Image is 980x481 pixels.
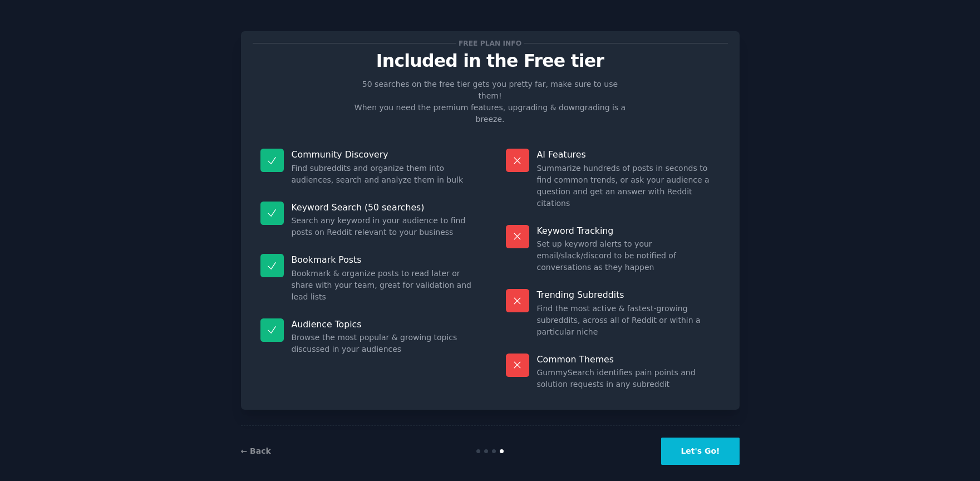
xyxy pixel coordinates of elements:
[456,37,523,49] span: Free plan info
[537,367,720,390] dd: GummySearch identifies pain points and solution requests in any subreddit
[537,303,720,338] dd: Find the most active & fastest-growing subreddits, across all of Reddit or within a particular niche
[537,149,720,160] p: AI Features
[292,163,475,186] dd: Find subreddits and organize them into audiences, search and analyze them in bulk
[292,254,475,266] p: Bookmark Posts
[292,202,475,213] p: Keyword Search (50 searches)
[537,163,720,209] dd: Summarize hundreds of posts in seconds to find common trends, or ask your audience a question and...
[661,438,739,465] button: Let's Go!
[537,238,720,273] dd: Set up keyword alerts to your email/slack/discord to be notified of conversations as they happen
[537,289,720,301] p: Trending Subreddits
[292,149,475,160] p: Community Discovery
[537,225,720,237] p: Keyword Tracking
[292,318,475,330] p: Audience Topics
[537,354,720,365] p: Common Themes
[292,268,475,303] dd: Bookmark & organize posts to read later or share with your team, great for validation and lead lists
[253,51,728,71] p: Included in the Free tier
[241,446,271,455] a: ← Back
[350,78,631,125] p: 50 searches on the free tier gets you pretty far, make sure to use them! When you need the premiu...
[292,332,475,355] dd: Browse the most popular & growing topics discussed in your audiences
[292,215,475,238] dd: Search any keyword in your audience to find posts on Reddit relevant to your business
